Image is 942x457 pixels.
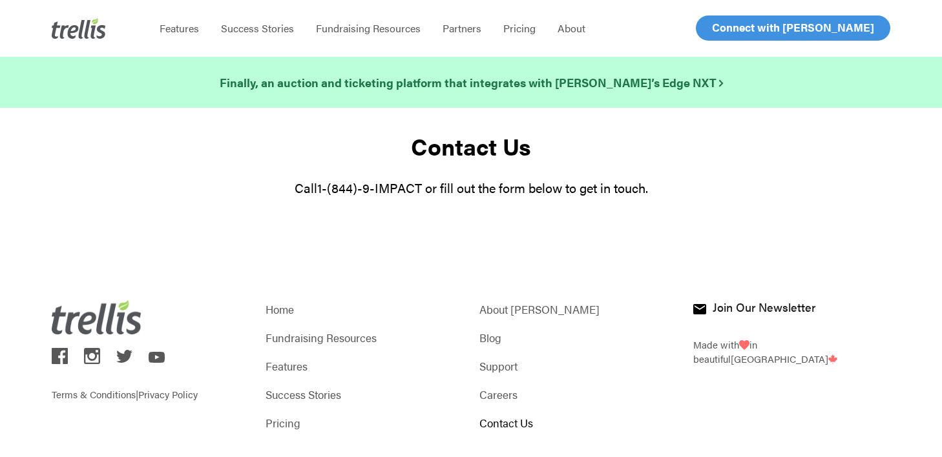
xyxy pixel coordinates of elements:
[479,300,676,318] a: About [PERSON_NAME]
[558,21,585,36] span: About
[84,348,100,364] img: trellis on instagram
[149,352,165,363] img: trellis on youtube
[317,178,648,197] span: 1-(844)-9-IMPACT or fill out the form below to get in touch.
[316,21,421,36] span: Fundraising Resources
[305,22,432,35] a: Fundraising Resources
[266,329,463,347] a: Fundraising Resources
[220,74,723,90] strong: Finally, an auction and ticketing platform that integrates with [PERSON_NAME]’s Edge NXT
[266,300,463,318] a: Home
[492,22,547,35] a: Pricing
[739,340,749,350] img: Love From Trellis
[443,21,481,36] span: Partners
[52,368,249,401] p: |
[411,129,531,163] strong: Contact Us
[693,338,890,366] p: Made with in beautiful
[712,19,874,35] span: Connect with [PERSON_NAME]
[52,348,68,364] img: trellis on facebook
[503,21,536,36] span: Pricing
[221,21,294,36] span: Success Stories
[479,357,676,375] a: Support
[266,385,463,403] a: Success Stories
[432,22,492,35] a: Partners
[696,15,890,41] a: Connect with [PERSON_NAME]
[479,414,676,432] a: Contact Us
[693,304,706,314] img: Join Trellis Newsletter
[828,354,837,364] img: Trellis - Canada
[52,18,106,39] img: Trellis
[210,22,305,35] a: Success Stories
[52,387,136,401] a: Terms & Conditions
[69,179,874,197] p: Call
[713,301,815,318] h4: Join Our Newsletter
[266,414,463,432] a: Pricing
[116,350,132,363] img: trellis on twitter
[160,21,199,36] span: Features
[547,22,596,35] a: About
[138,387,198,401] a: Privacy Policy
[731,352,837,365] span: [GEOGRAPHIC_DATA]
[149,22,210,35] a: Features
[479,385,676,403] a: Careers
[266,357,463,375] a: Features
[52,300,142,334] img: Trellis Logo
[479,329,676,347] a: Blog
[220,74,723,92] a: Finally, an auction and ticketing platform that integrates with [PERSON_NAME]’s Edge NXT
